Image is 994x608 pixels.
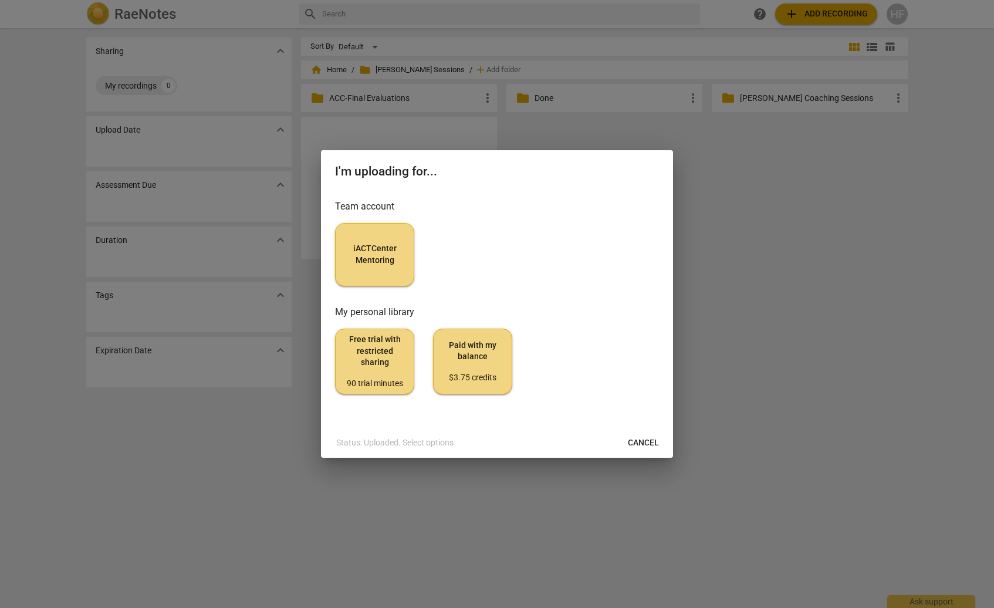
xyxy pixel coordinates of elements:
[345,243,404,266] span: iACTCenter Mentoring
[335,305,659,319] h3: My personal library
[628,437,659,449] span: Cancel
[443,372,502,384] div: $3.75 credits
[433,329,512,394] button: Paid with my balance$3.75 credits
[618,432,668,453] button: Cancel
[335,223,414,286] button: iACTCenter Mentoring
[443,340,502,384] span: Paid with my balance
[335,164,659,179] h2: I'm uploading for...
[335,329,414,394] button: Free trial with restricted sharing90 trial minutes
[335,200,659,214] h3: Team account
[336,437,454,449] p: Status: Uploaded. Select options
[345,334,404,389] span: Free trial with restricted sharing
[345,378,404,390] div: 90 trial minutes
